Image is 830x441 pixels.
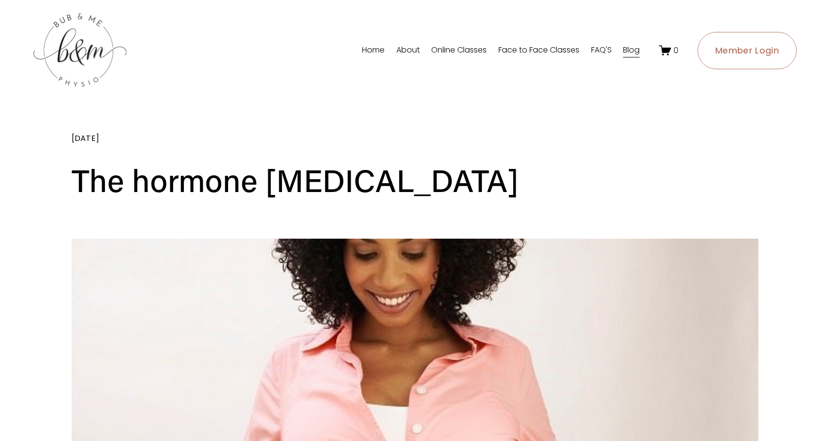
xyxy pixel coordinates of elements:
[431,43,487,58] a: Online Classes
[362,43,385,58] a: Home
[659,44,678,56] a: 0 items in cart
[623,43,640,58] a: Blog
[591,43,612,58] a: FAQ'S
[498,43,579,58] a: Face to Face Classes
[33,12,127,88] img: bubandme
[72,133,99,144] span: [DATE]
[72,158,758,202] h1: The hormone [MEDICAL_DATA]
[396,43,420,58] a: About
[674,45,678,56] span: 0
[698,32,797,69] a: Member Login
